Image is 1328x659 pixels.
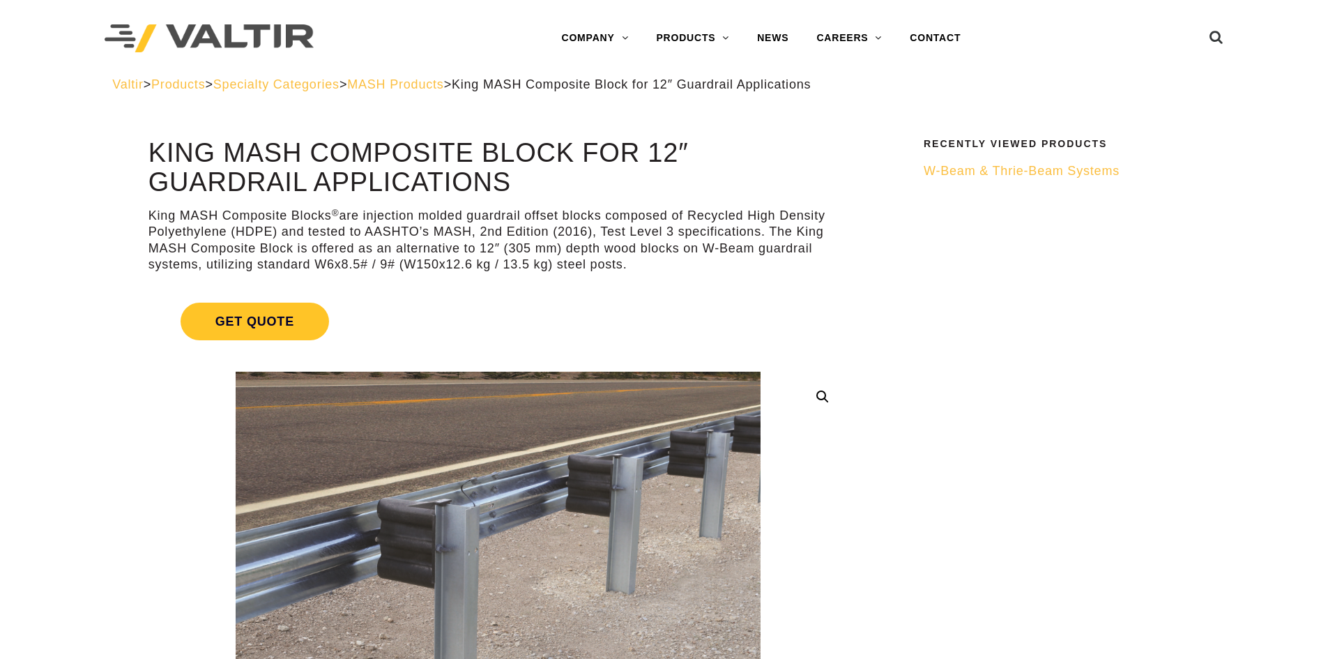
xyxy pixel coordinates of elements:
[924,139,1207,149] h2: Recently Viewed Products
[112,77,143,91] a: Valtir
[112,77,1216,93] div: > > > >
[924,163,1207,179] a: W-Beam & Thrie-Beam Systems
[148,139,848,197] h1: King MASH Composite Block for 12″ Guardrail Applications
[642,24,743,52] a: PRODUCTS
[332,208,339,218] sup: ®
[547,24,642,52] a: COMPANY
[105,24,314,53] img: Valtir
[743,24,802,52] a: NEWS
[181,303,329,340] span: Get Quote
[924,164,1120,178] span: W-Beam & Thrie-Beam Systems
[347,77,443,91] a: MASH Products
[213,77,339,91] a: Specialty Categories
[896,24,975,52] a: CONTACT
[452,77,811,91] span: King MASH Composite Block for 12″ Guardrail Applications
[148,208,848,273] p: King MASH Composite Blocks are injection molded guardrail offset blocks composed of Recycled High...
[802,24,896,52] a: CAREERS
[151,77,205,91] a: Products
[148,286,848,357] a: Get Quote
